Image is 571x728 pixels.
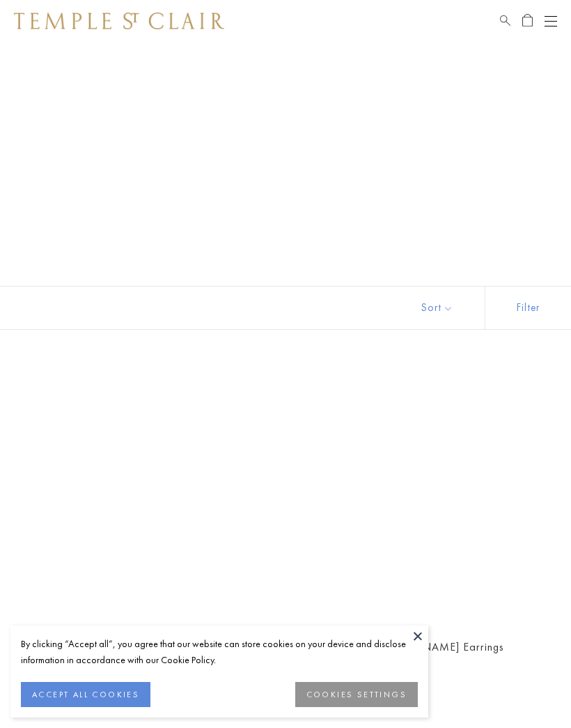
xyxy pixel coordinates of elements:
button: Open navigation [545,13,557,29]
a: Search [500,13,510,29]
img: Temple St. Clair [14,13,224,29]
iframe: Gorgias live chat messenger [501,662,557,714]
a: P34861-LUNAHABMP34861-LUNAHABM [17,365,277,625]
button: COOKIES SETTINGS [295,682,418,707]
button: Show sort by [390,287,485,329]
a: E34861-LUNAHABME34861-LUNAHABM [294,365,554,625]
div: By clicking “Accept all”, you agree that our website can store cookies on your device and disclos... [21,636,418,668]
button: ACCEPT ALL COOKIES [21,682,150,707]
button: Show filters [485,287,571,329]
a: Open Shopping Bag [522,13,533,29]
